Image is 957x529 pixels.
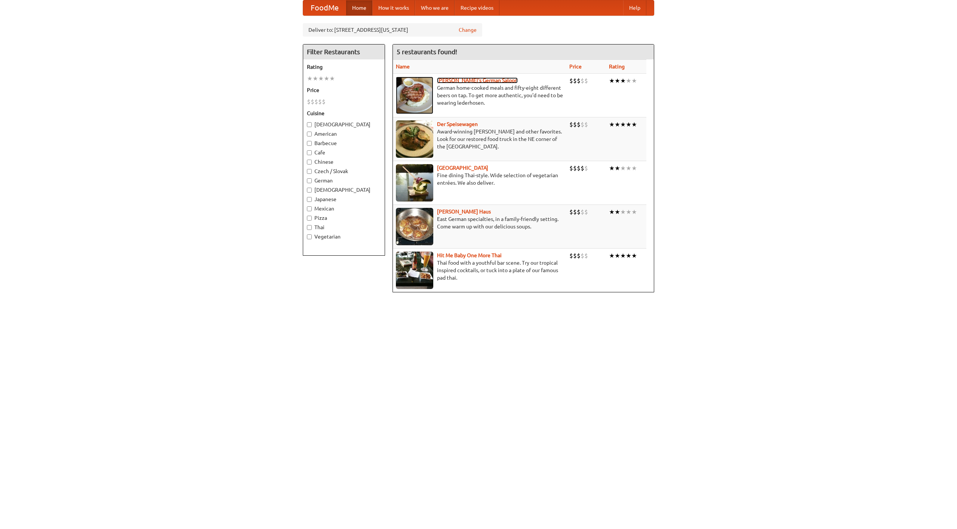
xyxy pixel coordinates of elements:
li: $ [318,98,322,106]
li: ★ [324,74,329,83]
li: ★ [609,120,615,129]
input: Chinese [307,160,312,164]
input: Czech / Slovak [307,169,312,174]
li: ★ [620,208,626,216]
input: Mexican [307,206,312,211]
a: Hit Me Baby One More Thai [437,252,502,258]
li: $ [577,164,581,172]
li: $ [314,98,318,106]
label: Chinese [307,158,381,166]
label: Thai [307,224,381,231]
li: $ [581,77,584,85]
label: Japanese [307,196,381,203]
li: $ [581,208,584,216]
li: ★ [631,77,637,85]
input: [DEMOGRAPHIC_DATA] [307,122,312,127]
li: ★ [631,208,637,216]
a: Price [569,64,582,70]
li: ★ [313,74,318,83]
li: ★ [626,164,631,172]
li: $ [573,208,577,216]
li: ★ [318,74,324,83]
label: Pizza [307,214,381,222]
li: ★ [615,164,620,172]
li: $ [584,120,588,129]
li: $ [573,164,577,172]
p: East German specialties, in a family-friendly setting. Come warm up with our delicious soups. [396,215,563,230]
h5: Rating [307,63,381,71]
input: Vegetarian [307,234,312,239]
li: ★ [615,252,620,260]
a: Change [459,26,477,34]
li: $ [581,252,584,260]
img: kohlhaus.jpg [396,208,433,245]
label: Barbecue [307,139,381,147]
p: German home-cooked meals and fifty-eight different beers on tap. To get more authentic, you'd nee... [396,84,563,107]
li: ★ [307,74,313,83]
li: $ [577,77,581,85]
a: [PERSON_NAME] Haus [437,209,491,215]
h5: Price [307,86,381,94]
label: Mexican [307,205,381,212]
a: Help [623,0,646,15]
li: $ [322,98,326,106]
li: ★ [620,252,626,260]
li: ★ [609,164,615,172]
b: Der Speisewagen [437,121,478,127]
label: German [307,177,381,184]
input: Thai [307,225,312,230]
li: ★ [626,120,631,129]
label: [DEMOGRAPHIC_DATA] [307,121,381,128]
li: ★ [626,77,631,85]
li: ★ [609,252,615,260]
a: Rating [609,64,625,70]
a: Home [346,0,372,15]
li: $ [584,164,588,172]
li: $ [577,252,581,260]
a: [PERSON_NAME]'s German Saloon [437,77,518,83]
div: Deliver to: [STREET_ADDRESS][US_STATE] [303,23,482,37]
li: ★ [609,77,615,85]
li: $ [573,120,577,129]
label: Vegetarian [307,233,381,240]
li: $ [581,164,584,172]
img: speisewagen.jpg [396,120,433,158]
li: $ [573,77,577,85]
li: ★ [620,120,626,129]
label: Cafe [307,149,381,156]
p: Thai food with a youthful bar scene. Try our tropical inspired cocktails, or tuck into a plate of... [396,259,563,282]
p: Fine dining Thai-style. Wide selection of vegetarian entrées. We also deliver. [396,172,563,187]
li: $ [569,164,573,172]
input: Japanese [307,197,312,202]
input: Barbecue [307,141,312,146]
li: ★ [329,74,335,83]
li: $ [584,252,588,260]
label: American [307,130,381,138]
li: ★ [631,120,637,129]
li: ★ [620,164,626,172]
input: American [307,132,312,136]
li: ★ [626,208,631,216]
ng-pluralize: 5 restaurants found! [397,48,457,55]
input: [DEMOGRAPHIC_DATA] [307,188,312,193]
li: $ [584,208,588,216]
li: $ [577,120,581,129]
li: $ [577,208,581,216]
li: $ [569,252,573,260]
a: [GEOGRAPHIC_DATA] [437,165,488,171]
label: [DEMOGRAPHIC_DATA] [307,186,381,194]
input: German [307,178,312,183]
li: ★ [609,208,615,216]
input: Pizza [307,216,312,221]
li: $ [573,252,577,260]
li: ★ [631,252,637,260]
li: $ [584,77,588,85]
li: ★ [615,120,620,129]
li: $ [311,98,314,106]
h4: Filter Restaurants [303,44,385,59]
h5: Cuisine [307,110,381,117]
li: ★ [631,164,637,172]
li: ★ [620,77,626,85]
